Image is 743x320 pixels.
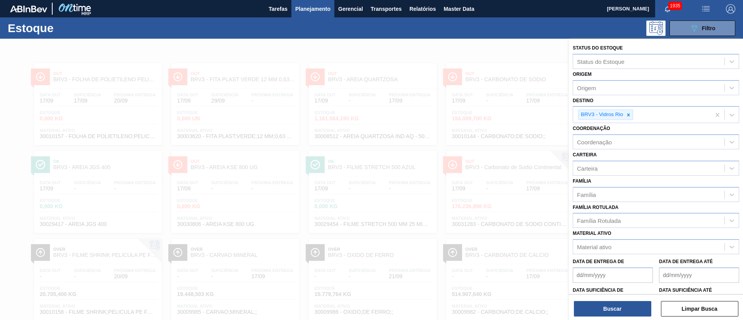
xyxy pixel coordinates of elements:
span: Filtro [702,25,716,31]
label: Família [573,178,591,184]
span: Planejamento [295,4,330,14]
div: BRV3 - Vidros Rio [579,110,624,120]
span: Transportes [371,4,402,14]
label: Data de Entrega até [659,259,713,264]
div: Status do Estoque [577,58,625,65]
button: Filtro [669,21,735,36]
h1: Estoque [8,24,123,33]
label: Data suficiência de [573,287,623,293]
label: Origem [573,72,592,77]
div: Carteira [577,165,597,171]
label: Data de Entrega de [573,259,624,264]
img: userActions [701,4,710,14]
div: Família [577,191,596,198]
div: Pogramando: nenhum usuário selecionado [646,21,666,36]
div: Família Rotulada [577,217,621,224]
div: Coordenação [577,139,612,145]
div: Origem [577,84,596,91]
button: Notificações [655,3,680,14]
span: 1935 [668,2,682,10]
span: Tarefas [269,4,288,14]
label: Data suficiência até [659,287,712,293]
div: Material ativo [577,244,611,250]
label: Destino [573,98,593,103]
span: Relatórios [409,4,436,14]
label: Material ativo [573,231,611,236]
input: dd/mm/yyyy [573,267,653,283]
label: Status do Estoque [573,45,623,51]
img: TNhmsLtSVTkK8tSr43FrP2fwEKptu5GPRR3wAAAABJRU5ErkJggg== [10,5,47,12]
label: Família Rotulada [573,205,618,210]
span: Gerencial [338,4,363,14]
img: Logout [726,4,735,14]
label: Coordenação [573,126,610,131]
span: Master Data [443,4,474,14]
label: Carteira [573,152,597,157]
input: dd/mm/yyyy [659,267,739,283]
